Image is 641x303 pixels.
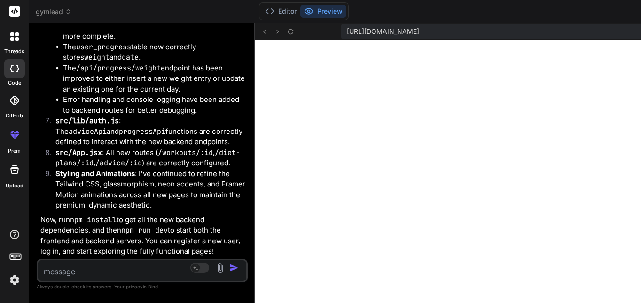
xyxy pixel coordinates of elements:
[48,169,246,211] li: : I've continued to refine the Tailwind CSS, glassmorphism, neon accents, and Framer Motion anima...
[55,116,119,125] code: src/lib/auth.js
[7,272,23,288] img: settings
[261,5,300,18] button: Editor
[8,147,21,155] label: prem
[63,63,246,95] li: The endpoint has been improved to either insert a new weight entry or update an existing one for ...
[6,112,23,120] label: GitHub
[215,263,226,273] img: attachment
[55,169,135,178] strong: Styling and Animations
[122,53,139,62] code: date
[158,148,213,157] code: /workouts/:id
[229,263,239,272] img: icon
[37,282,248,291] p: Always double-check its answers. Your in Bind
[4,47,24,55] label: threads
[63,94,246,116] li: Error handling and console logging have been added to backend routes for better debugging.
[347,27,419,36] span: [URL][DOMAIN_NAME]
[69,127,107,136] code: adviceApi
[55,148,102,157] code: src/App.jsx
[48,116,246,148] li: : The and functions are correctly defined to interact with the new backend endpoints.
[36,7,71,16] span: gymlead
[8,79,21,87] label: code
[300,5,346,18] button: Preview
[76,63,161,73] code: /api/progress/weight
[6,182,23,190] label: Upload
[95,158,142,168] code: /advice/:id
[119,127,165,136] code: progressApi
[76,42,131,52] code: user_progress
[70,215,117,225] code: npm install
[40,215,246,257] p: Now, run to get all the new backend dependencies, and then to start both the frontend and backend...
[121,225,168,235] code: npm run dev
[48,148,246,169] li: : All new routes ( , , ) are correctly configured.
[84,53,109,62] code: weight
[63,42,246,63] li: The table now correctly stores and .
[126,284,143,289] span: privacy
